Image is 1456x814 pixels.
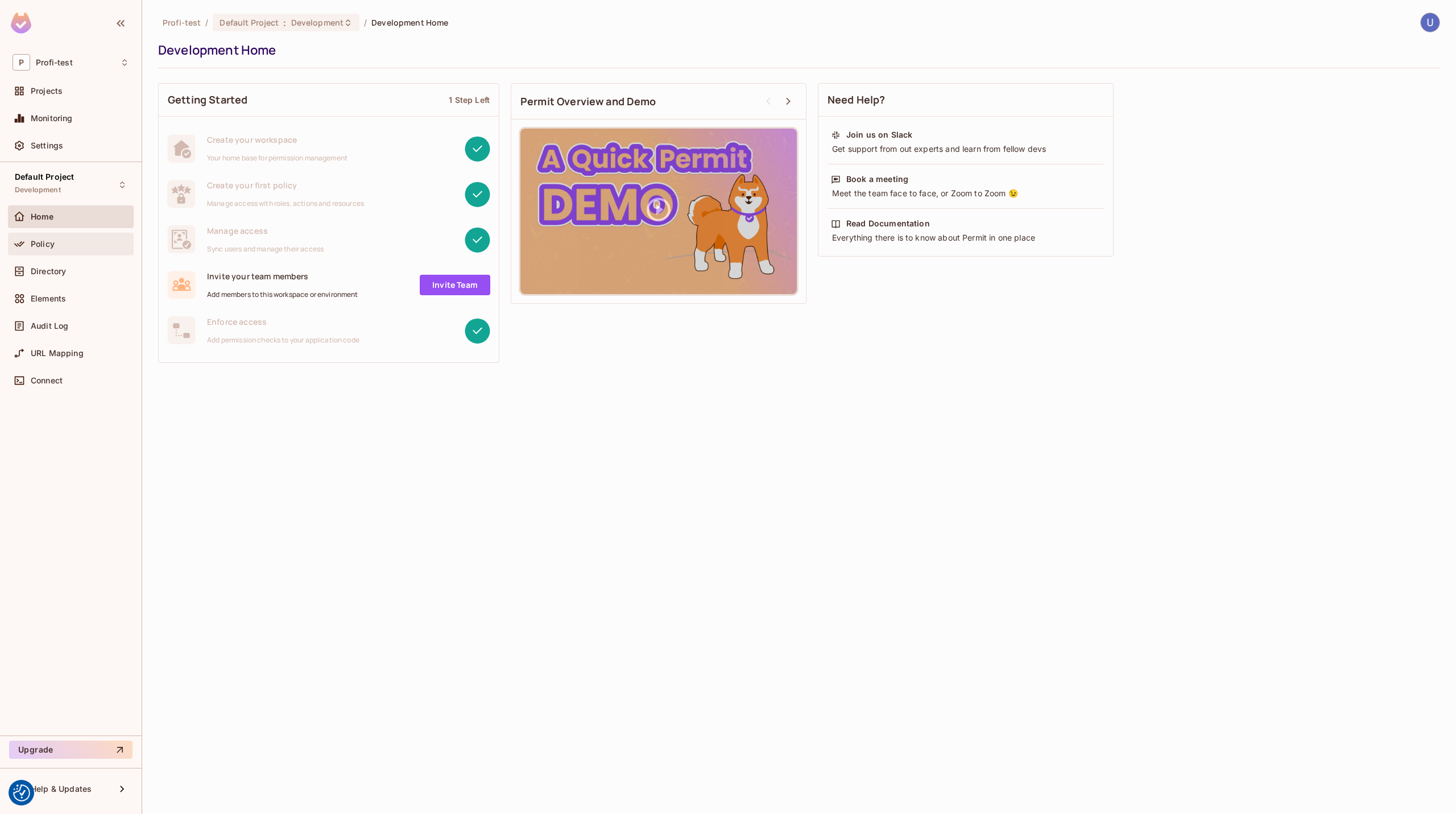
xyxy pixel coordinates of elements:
span: Elements [31,294,66,303]
span: Development Home [371,17,448,28]
span: Need Help? [828,93,886,107]
li: / [364,17,367,28]
span: Connect [31,376,63,385]
span: Audit Log [31,321,68,330]
span: URL Mapping [31,349,84,358]
li: / [205,17,208,28]
span: Enforce access [207,316,359,327]
div: Everything there is to know about Permit in one place [831,232,1101,243]
div: Join us on Slack [846,129,912,141]
span: Default Project [15,172,74,181]
span: Sync users and manage their access [207,245,324,254]
span: Your home base for permission management [207,154,348,163]
img: Umut [1421,13,1440,32]
img: Revisit consent button [13,784,30,801]
span: Getting Started [168,93,247,107]
span: Add permission checks to your application code [207,336,359,345]
span: Create your first policy [207,180,364,191]
span: Monitoring [31,114,73,123]
span: Permit Overview and Demo [520,94,656,109]
span: Development [15,185,61,195]
div: Meet the team face to face, or Zoom to Zoom 😉 [831,188,1101,199]
span: Directory [31,267,66,276]
div: Read Documentation [846,218,930,229]
a: Invite Team [420,275,490,295]
div: 1 Step Left [449,94,490,105]
button: Consent Preferences [13,784,30,801]
div: Book a meeting [846,173,908,185]
span: Add members to this workspace or environment [207,290,358,299]
span: Policy [31,239,55,249]
span: Manage access [207,225,324,236]
span: Help & Updates [31,784,92,794]
span: Default Project [220,17,279,28]
span: Manage access with roles, actions and resources [207,199,364,208]
span: Create your workspace [207,134,348,145]
div: Get support from out experts and learn from fellow devs [831,143,1101,155]
button: Upgrade [9,741,133,759]
img: SReyMgAAAABJRU5ErkJggg== [11,13,31,34]
span: : [283,18,287,27]
span: Home [31,212,54,221]
span: Invite your team members [207,271,358,282]
span: Projects [31,86,63,96]
span: Settings [31,141,63,150]
span: Development [291,17,344,28]
span: the active workspace [163,17,201,28]
span: P [13,54,30,71]
div: Development Home [158,42,1434,59]
span: Workspace: Profi-test [36,58,73,67]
